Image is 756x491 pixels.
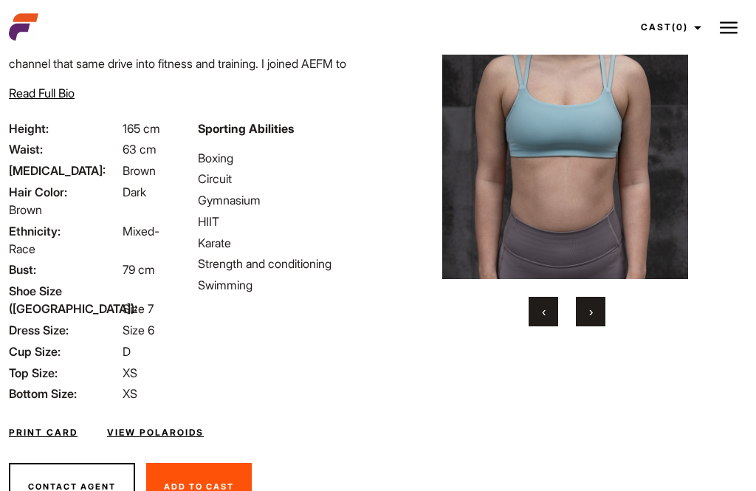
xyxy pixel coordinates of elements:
span: Read Full Bio [9,86,75,101]
span: 165 cm [123,122,160,137]
span: Mixed-Race [9,224,159,257]
span: Shoe Size ([GEOGRAPHIC_DATA]): [9,283,120,318]
span: Height: [9,120,120,138]
li: HIIT [198,213,369,231]
span: Dress Size: [9,322,120,340]
span: Bust: [9,261,120,279]
span: [MEDICAL_DATA]: [9,162,120,180]
li: Swimming [198,277,369,295]
li: Karate [198,235,369,253]
a: View Polaroids [107,427,204,440]
span: Dark Brown [9,185,146,218]
span: Bottom Size: [9,385,120,403]
span: (0) [672,21,688,32]
button: Read Full Bio [9,85,75,103]
span: Waist: [9,141,120,159]
img: cropped-aefm-brand-fav-22-square.png [9,13,38,42]
span: Size 6 [123,323,154,338]
span: XS [123,387,137,402]
span: Previous [542,305,546,320]
span: Size 7 [123,302,154,317]
span: 79 cm [123,263,155,278]
li: Strength and conditioning [198,255,369,273]
li: Boxing [198,150,369,168]
span: Top Size: [9,365,120,382]
span: Next [589,305,593,320]
li: Circuit [198,171,369,188]
img: Burger icon [720,19,738,37]
span: Hair Color: [9,184,120,202]
a: Print Card [9,427,78,440]
li: Gymnasium [198,192,369,210]
span: XS [123,366,137,381]
span: 63 cm [123,143,157,157]
p: I’ve trained in swimming and karate from a very young age, which taught me discipline, focus, and... [9,20,369,109]
a: Cast(0) [628,7,710,47]
span: Cup Size: [9,343,120,361]
span: Brown [123,164,156,179]
span: D [123,345,131,360]
strong: Sporting Abilities [198,122,294,137]
span: Ethnicity: [9,223,120,241]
